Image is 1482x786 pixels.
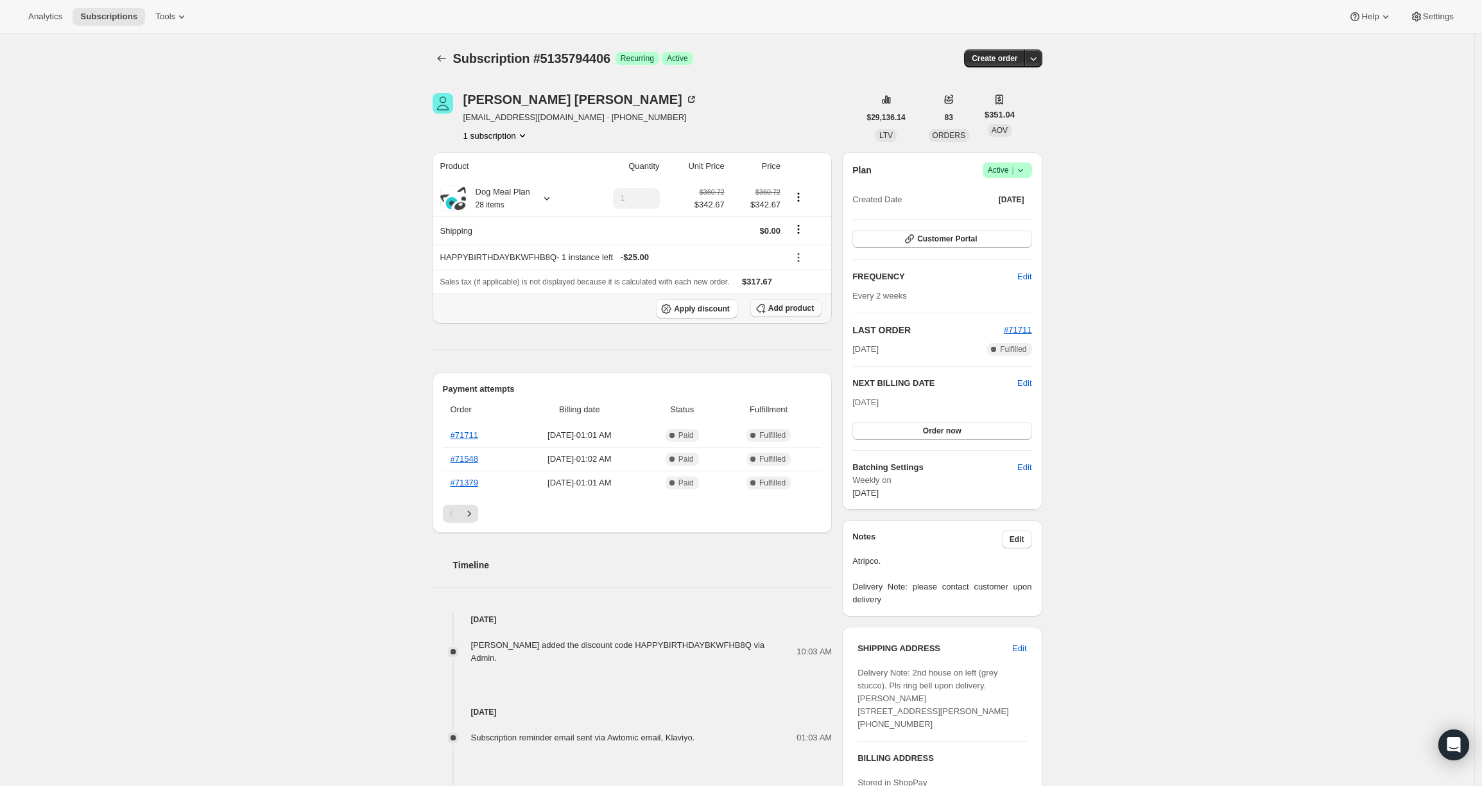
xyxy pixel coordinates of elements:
[852,230,1031,248] button: Customer Portal
[945,112,953,123] span: 83
[433,613,832,626] h4: [DATE]
[451,454,478,464] a: #71548
[155,12,175,22] span: Tools
[852,461,1017,474] h6: Batching Settings
[852,474,1031,487] span: Weekly on
[443,383,822,396] h2: Payment attempts
[648,403,716,416] span: Status
[518,453,641,466] span: [DATE] · 01:02 AM
[21,8,70,26] button: Analytics
[788,222,809,236] button: Shipping actions
[732,198,780,211] span: $342.67
[73,8,145,26] button: Subscriptions
[759,478,786,488] span: Fulfilled
[1341,8,1399,26] button: Help
[852,291,907,301] span: Every 2 weeks
[1012,165,1013,175] span: |
[621,251,649,264] span: - $25.00
[471,733,695,742] span: Subscription reminder email sent via Awtomic email, Klaviyo.
[621,53,654,64] span: Recurring
[518,403,641,416] span: Billing date
[583,152,664,180] th: Quantity
[964,49,1025,67] button: Create order
[992,126,1008,135] span: AOV
[852,488,879,498] span: [DATE]
[656,299,737,319] button: Apply discount
[857,752,1026,765] h3: BILLING ADDRESS
[933,131,965,140] span: ORDERS
[852,343,879,356] span: [DATE]
[759,454,786,464] span: Fulfilled
[700,188,725,196] small: $360.72
[1402,8,1461,26] button: Settings
[664,152,728,180] th: Unit Price
[857,642,1012,655] h3: SHIPPING ADDRESS
[742,277,772,286] span: $317.67
[678,454,694,464] span: Paid
[852,377,1017,390] h2: NEXT BILLING DATE
[1010,534,1024,545] span: Edit
[667,53,688,64] span: Active
[433,93,453,114] span: Catherine Proctor
[852,530,1002,548] h3: Notes
[923,426,961,436] span: Order now
[1010,266,1039,287] button: Edit
[1017,377,1031,390] button: Edit
[859,109,913,127] button: $29,136.14
[867,112,906,123] span: $29,136.14
[80,12,137,22] span: Subscriptions
[788,190,809,204] button: Product actions
[759,430,786,441] span: Fulfilled
[148,8,196,26] button: Tools
[852,270,1017,283] h2: FREQUENCY
[440,251,781,264] div: HAPPYBIRTHDAYBKWFHB8Q - 1 instance left
[797,645,832,658] span: 10:03 AM
[937,109,961,127] button: 83
[1010,457,1039,478] button: Edit
[760,226,781,236] span: $0.00
[463,111,698,124] span: [EMAIL_ADDRESS][DOMAIN_NAME] · [PHONE_NUMBER]
[852,555,1031,606] span: Atripco. Delivery Note: please contact customer upon delivery
[852,164,872,177] h2: Plan
[1438,729,1469,760] div: Open Intercom Messenger
[678,430,694,441] span: Paid
[518,429,641,442] span: [DATE] · 01:01 AM
[443,396,515,424] th: Order
[999,195,1024,205] span: [DATE]
[750,299,822,317] button: Add product
[453,559,832,572] h2: Timeline
[1012,642,1026,655] span: Edit
[991,191,1032,209] button: [DATE]
[466,186,530,211] div: Dog Meal Plan
[1004,638,1034,659] button: Edit
[988,164,1027,177] span: Active
[852,422,1031,440] button: Order now
[443,505,822,523] nav: Pagination
[1002,530,1032,548] button: Edit
[1004,324,1031,336] button: #71711
[460,505,478,523] button: Next
[1017,270,1031,283] span: Edit
[1000,344,1026,354] span: Fulfilled
[1361,12,1379,22] span: Help
[463,129,529,142] button: Product actions
[1423,12,1454,22] span: Settings
[852,193,902,206] span: Created Date
[451,478,478,487] a: #71379
[852,397,879,407] span: [DATE]
[1004,325,1031,335] a: #71711
[768,303,814,313] span: Add product
[723,403,814,416] span: Fulfillment
[451,430,478,440] a: #71711
[985,109,1015,121] span: $351.04
[755,188,780,196] small: $360.72
[852,324,1004,336] h2: LAST ORDER
[797,731,832,744] span: 01:03 AM
[453,51,610,65] span: Subscription #5135794406
[433,216,583,245] th: Shipping
[440,277,730,286] span: Sales tax (if applicable) is not displayed because it is calculated with each new order.
[972,53,1017,64] span: Create order
[28,12,62,22] span: Analytics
